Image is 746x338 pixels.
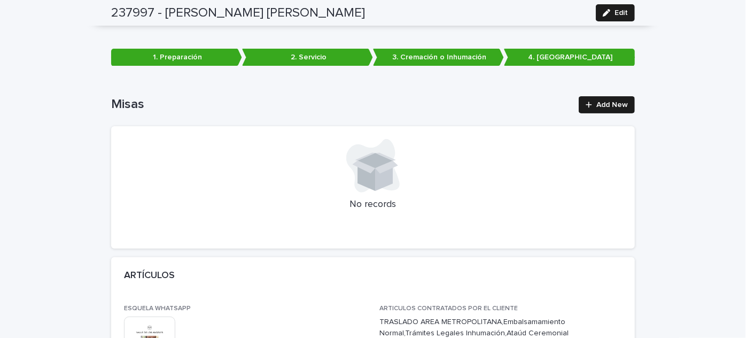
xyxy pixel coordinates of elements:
span: ARTICULOS CONTRATADOS POR EL CLIENTE [379,305,518,312]
button: Edit [596,4,635,21]
a: Add New [579,96,635,113]
p: No records [124,199,622,211]
span: ESQUELA WHATSAPP [124,305,191,312]
h2: 237997 - [PERSON_NAME] [PERSON_NAME] [111,5,365,21]
h1: Misas [111,97,572,112]
h2: ARTÍCULOS [124,270,175,282]
span: Edit [615,9,628,17]
p: 1. Preparación [111,49,242,66]
span: Add New [596,101,628,109]
p: 4. [GEOGRAPHIC_DATA] [504,49,635,66]
p: 3. Cremación o Inhumación [373,49,504,66]
p: 2. Servicio [242,49,373,66]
